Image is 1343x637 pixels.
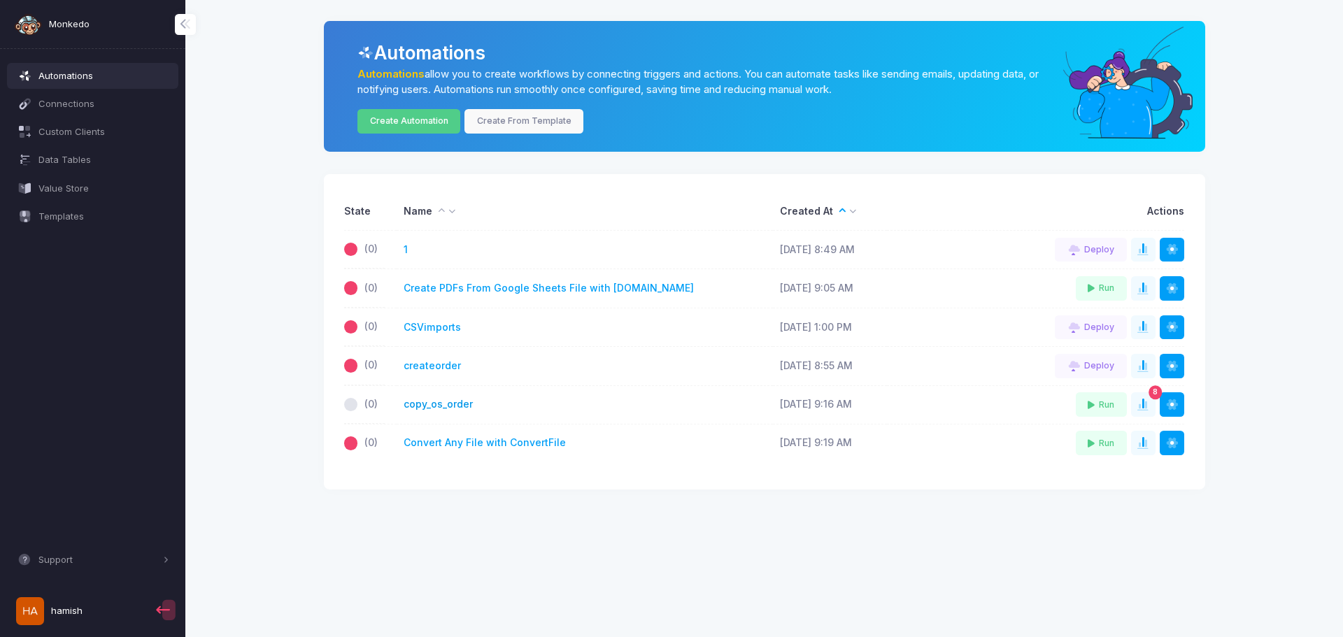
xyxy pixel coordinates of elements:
div: Name [404,204,767,219]
span: Templates [38,210,169,224]
a: Connections [7,91,179,116]
span: Deploy [1084,322,1114,332]
span: Automations [38,69,169,83]
a: Monkedo [14,10,90,38]
button: 8 [1131,392,1156,417]
span: Run [1099,282,1114,293]
span: 8 [1149,386,1163,400]
span: (0) [364,436,378,450]
th: Actions [887,192,1184,230]
img: monkedo-logo-dark.png [14,10,42,38]
span: Deploy [1084,360,1114,371]
a: Create From Template [464,109,583,134]
span: hamish [51,604,83,618]
th: State [344,192,397,230]
td: [DATE] 8:55 AM [773,347,887,385]
button: Deploy [1055,315,1127,340]
td: [DATE] 9:19 AM [773,424,887,462]
a: Convert Any File with ConvertFile [404,436,566,450]
a: Create Automation [357,109,460,134]
button: Run [1076,276,1127,301]
a: Templates [7,203,179,229]
td: [DATE] 8:49 AM [773,230,887,269]
button: Deploy [1055,238,1127,262]
span: Custom Clients [38,125,169,139]
a: Value Store [7,176,179,201]
a: Custom Clients [7,120,179,145]
span: Connections [38,97,169,111]
p: allow you to create workflows by connecting triggers and actions. You can automate tasks like sen... [357,66,1058,98]
button: Deploy [1055,354,1127,378]
span: (0) [364,320,378,334]
a: copy_os_order [404,397,473,412]
td: [DATE] 9:16 AM [773,385,887,424]
div: Automations [357,39,1184,66]
span: (0) [364,397,378,412]
span: Value Store [38,182,169,196]
a: CSVimports [404,320,461,335]
span: Run [1099,399,1114,410]
span: Support [38,553,159,567]
a: hamish [7,592,153,631]
a: Automations [357,68,425,80]
img: profile [16,597,44,625]
button: Run [1076,431,1127,455]
span: Deploy [1084,244,1114,255]
span: Data Tables [38,153,169,167]
a: createorder [404,359,461,373]
td: [DATE] 9:05 AM [773,269,887,308]
a: 1 [404,243,408,257]
span: Run [1099,438,1114,448]
button: Run [1076,392,1127,417]
div: Created At [780,204,881,219]
a: Create PDFs From Google Sheets File with [DOMAIN_NAME] [404,281,694,296]
a: Data Tables [7,148,179,173]
span: (0) [364,281,378,296]
span: (0) [364,242,378,257]
span: (0) [364,358,378,373]
td: [DATE] 1:00 PM [773,308,887,346]
a: Automations [7,63,179,88]
span: Monkedo [49,17,90,31]
button: Support [7,547,179,573]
